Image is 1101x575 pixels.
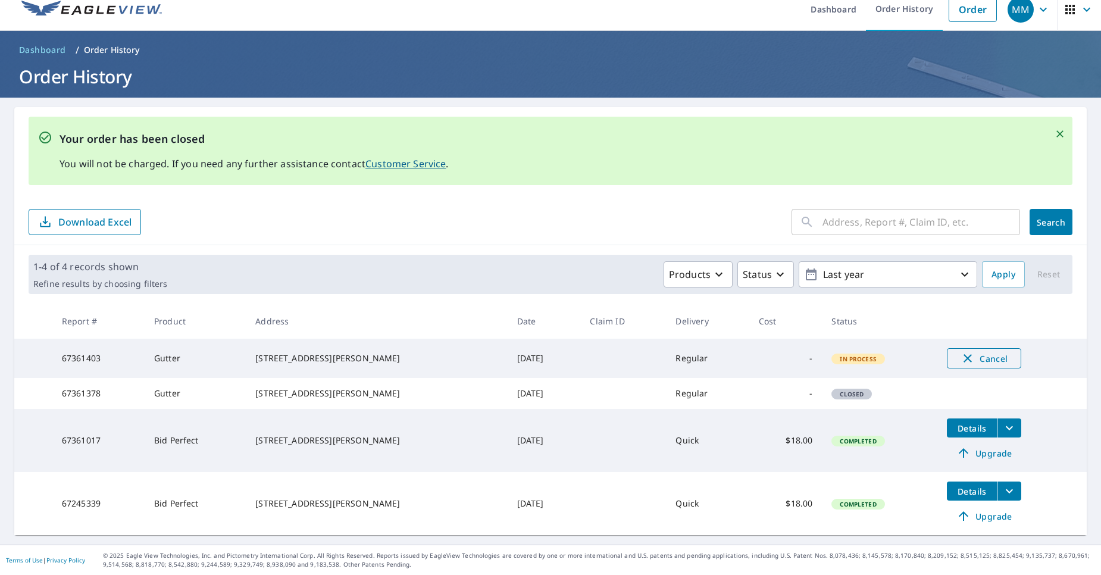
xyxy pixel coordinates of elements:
[669,267,711,282] p: Products
[60,157,449,171] p: You will not be charged. If you need any further assistance contact .
[84,44,140,56] p: Order History
[997,482,1021,501] button: filesDropdownBtn-67245339
[145,472,246,535] td: Bid Perfect
[666,378,749,409] td: Regular
[145,378,246,409] td: Gutter
[833,355,884,363] span: In Process
[14,40,71,60] a: Dashboard
[580,304,666,339] th: Claim ID
[749,472,822,535] td: $18.00
[145,339,246,378] td: Gutter
[1052,126,1068,142] button: Close
[508,304,581,339] th: Date
[954,446,1014,460] span: Upgrade
[982,261,1025,287] button: Apply
[954,486,990,497] span: Details
[365,157,446,170] a: Customer Service
[19,44,66,56] span: Dashboard
[58,215,132,229] p: Download Excel
[954,509,1014,523] span: Upgrade
[749,304,822,339] th: Cost
[947,482,997,501] button: detailsBtn-67245339
[666,409,749,472] td: Quick
[6,556,43,564] a: Terms of Use
[103,551,1095,569] p: © 2025 Eagle View Technologies, Inc. and Pictometry International Corp. All Rights Reserved. Repo...
[76,43,79,57] li: /
[833,437,883,445] span: Completed
[743,267,772,282] p: Status
[14,64,1087,89] h1: Order History
[255,435,498,446] div: [STREET_ADDRESS][PERSON_NAME]
[1039,217,1063,228] span: Search
[666,472,749,535] td: Quick
[666,339,749,378] td: Regular
[959,351,1009,365] span: Cancel
[145,409,246,472] td: Bid Perfect
[954,423,990,434] span: Details
[508,409,581,472] td: [DATE]
[246,304,508,339] th: Address
[749,339,822,378] td: -
[52,304,145,339] th: Report #
[749,409,822,472] td: $18.00
[255,387,498,399] div: [STREET_ADDRESS][PERSON_NAME]
[29,209,141,235] button: Download Excel
[664,261,733,287] button: Products
[818,264,958,285] p: Last year
[52,472,145,535] td: 67245339
[799,261,977,287] button: Last year
[991,267,1015,282] span: Apply
[508,339,581,378] td: [DATE]
[666,304,749,339] th: Delivery
[1030,209,1072,235] button: Search
[14,40,1087,60] nav: breadcrumb
[833,390,871,398] span: Closed
[21,1,162,18] img: EV Logo
[6,557,85,564] p: |
[947,348,1021,368] button: Cancel
[52,378,145,409] td: 67361378
[947,418,997,437] button: detailsBtn-67361017
[749,378,822,409] td: -
[508,472,581,535] td: [DATE]
[997,418,1021,437] button: filesDropdownBtn-67361017
[255,352,498,364] div: [STREET_ADDRESS][PERSON_NAME]
[947,443,1021,462] a: Upgrade
[46,556,85,564] a: Privacy Policy
[52,339,145,378] td: 67361403
[833,500,883,508] span: Completed
[60,131,449,147] p: Your order has been closed
[737,261,794,287] button: Status
[508,378,581,409] td: [DATE]
[33,279,167,289] p: Refine results by choosing filters
[52,409,145,472] td: 67361017
[255,498,498,510] div: [STREET_ADDRESS][PERSON_NAME]
[822,205,1020,239] input: Address, Report #, Claim ID, etc.
[822,304,937,339] th: Status
[33,260,167,274] p: 1-4 of 4 records shown
[145,304,246,339] th: Product
[947,507,1021,526] a: Upgrade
